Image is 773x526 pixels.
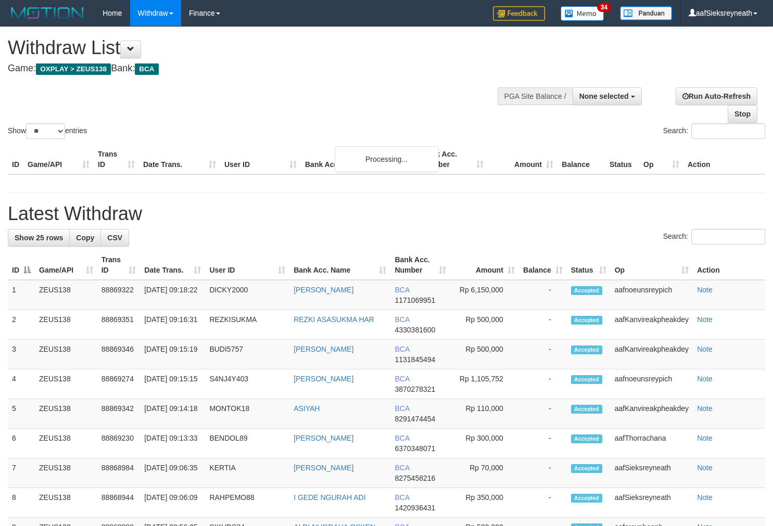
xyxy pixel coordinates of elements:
th: Trans ID: activate to sort column ascending [97,250,141,280]
th: Game/API [23,145,94,174]
td: 88869230 [97,429,141,458]
a: Note [697,493,713,502]
img: Button%20Memo.svg [561,6,604,21]
span: Copy 8275458216 to clipboard [395,474,435,482]
a: [PERSON_NAME] [294,345,353,353]
div: Processing... [335,146,439,172]
a: [PERSON_NAME] [294,434,353,442]
th: Date Trans.: activate to sort column ascending [140,250,205,280]
span: Copy [76,234,94,242]
th: Op: activate to sort column ascending [611,250,693,280]
td: aafKanvireakpheakdey [611,340,693,369]
span: BCA [395,434,409,442]
a: Note [697,434,713,442]
a: Run Auto-Refresh [676,87,757,105]
td: DICKY2000 [205,280,289,310]
th: Op [639,145,683,174]
td: MONTOK18 [205,399,289,429]
td: ZEUS138 [35,399,97,429]
td: aafThorrachana [611,429,693,458]
td: ZEUS138 [35,458,97,488]
td: [DATE] 09:15:15 [140,369,205,399]
span: Copy 1420936431 to clipboard [395,504,435,512]
a: ASIYAH [294,404,320,413]
a: [PERSON_NAME] [294,375,353,383]
span: BCA [395,375,409,383]
th: Bank Acc. Name: activate to sort column ascending [289,250,390,280]
th: Status: activate to sort column ascending [567,250,611,280]
span: BCA [135,63,158,75]
th: User ID [220,145,301,174]
span: OXPLAY > ZEUS138 [36,63,111,75]
th: Amount [488,145,557,174]
td: 1 [8,280,35,310]
h1: Latest Withdraw [8,203,765,224]
h1: Withdraw List [8,37,505,58]
span: Show 25 rows [15,234,63,242]
td: [DATE] 09:13:33 [140,429,205,458]
th: Status [605,145,639,174]
th: Action [683,145,765,174]
th: Bank Acc. Number: activate to sort column ascending [390,250,450,280]
td: - [519,340,567,369]
span: BCA [395,286,409,294]
span: BCA [395,464,409,472]
td: Rp 70,000 [450,458,519,488]
a: [PERSON_NAME] [294,286,353,294]
td: 4 [8,369,35,399]
img: panduan.png [620,6,672,20]
td: 88869346 [97,340,141,369]
td: ZEUS138 [35,340,97,369]
a: Copy [69,229,101,247]
td: ZEUS138 [35,369,97,399]
select: Showentries [26,123,65,139]
label: Search: [663,123,765,139]
td: 88869351 [97,310,141,340]
a: Note [697,404,713,413]
td: 3 [8,340,35,369]
td: - [519,458,567,488]
img: MOTION_logo.png [8,5,87,21]
a: I GEDE NGURAH ADI [294,493,365,502]
td: aafnoeunsreypich [611,280,693,310]
td: 6 [8,429,35,458]
th: Date Trans. [139,145,220,174]
th: Action [693,250,765,280]
a: Note [697,464,713,472]
input: Search: [691,229,765,245]
a: Note [697,345,713,353]
div: PGA Site Balance / [498,87,573,105]
a: Note [697,286,713,294]
span: Copy 6370348071 to clipboard [395,444,435,453]
td: aafnoeunsreypich [611,369,693,399]
span: CSV [107,234,122,242]
td: [DATE] 09:14:18 [140,399,205,429]
span: Copy 3870278321 to clipboard [395,385,435,393]
td: Rp 110,000 [450,399,519,429]
td: aafSieksreyneath [611,458,693,488]
td: ZEUS138 [35,310,97,340]
td: - [519,310,567,340]
span: Accepted [571,434,602,443]
td: BUDI5757 [205,340,289,369]
td: 2 [8,310,35,340]
td: - [519,488,567,518]
td: Rp 300,000 [450,429,519,458]
td: [DATE] 09:06:09 [140,488,205,518]
td: Rp 500,000 [450,340,519,369]
th: Bank Acc. Name [301,145,418,174]
th: Balance: activate to sort column ascending [519,250,567,280]
td: [DATE] 09:06:35 [140,458,205,488]
td: Rp 350,000 [450,488,519,518]
td: - [519,429,567,458]
span: Accepted [571,494,602,503]
span: Copy 1131845494 to clipboard [395,355,435,364]
th: Amount: activate to sort column ascending [450,250,519,280]
td: 88868944 [97,488,141,518]
td: Rp 1,105,752 [450,369,519,399]
td: 7 [8,458,35,488]
span: Copy 4330381600 to clipboard [395,326,435,334]
span: Accepted [571,316,602,325]
td: 8 [8,488,35,518]
td: ZEUS138 [35,280,97,310]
